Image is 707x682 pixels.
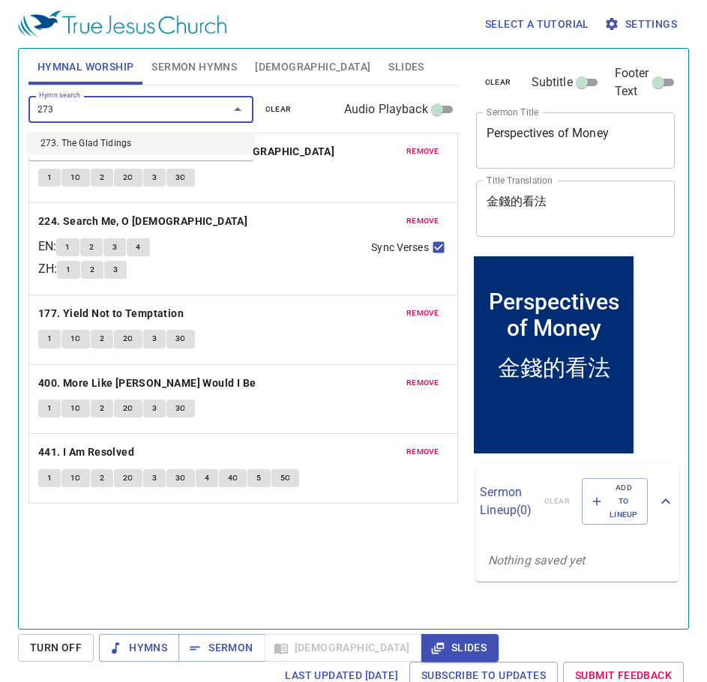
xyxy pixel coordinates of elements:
button: 5 [247,469,270,487]
button: 3C [166,399,195,417]
span: Sync Verses [371,240,428,256]
button: 2 [91,330,113,348]
span: Sermon Hymns [151,58,237,76]
button: 4 [196,469,218,487]
span: Sermon [190,639,253,657]
span: clear [265,103,292,116]
span: 1C [70,402,81,415]
span: 1 [47,332,52,345]
p: Sermon Lineup ( 0 ) [480,483,532,519]
button: 1C [61,399,90,417]
span: Slides [388,58,424,76]
span: 2 [100,332,104,345]
span: remove [406,214,439,228]
button: Add to Lineup [582,478,648,525]
span: 3 [152,471,157,485]
button: 2C [114,169,142,187]
span: Footer Text [615,64,649,100]
button: 3 [143,330,166,348]
span: Settings [607,15,677,34]
span: clear [485,76,511,89]
button: Sermon [178,634,265,662]
button: 177. Yield Not to Temptation [38,304,187,323]
span: 1C [70,471,81,485]
button: 2C [114,469,142,487]
button: remove [397,212,448,230]
button: Slides [421,634,499,662]
span: 3 [152,402,157,415]
span: Add to Lineup [592,481,638,522]
button: remove [397,443,448,461]
textarea: 金錢的看法 [487,194,665,223]
iframe: from-child [470,253,637,457]
button: 2 [91,169,113,187]
button: 3C [166,469,195,487]
b: 177. Yield Not to Temptation [38,304,184,323]
button: 1 [38,469,61,487]
span: 2C [123,402,133,415]
button: 2C [114,399,142,417]
button: Close [227,99,248,120]
p: EN : [38,238,56,256]
button: Select a tutorial [479,10,595,38]
button: 4C [219,469,247,487]
span: Slides [433,639,487,657]
button: 3 [143,399,166,417]
button: 5C [271,469,300,487]
button: 441. I Am Resolved [38,443,137,462]
span: 1 [65,241,70,254]
span: 3C [175,171,186,184]
span: 2C [123,171,133,184]
button: 1 [38,330,61,348]
span: 1 [47,402,52,415]
button: remove [397,142,448,160]
div: Sermon Lineup(0)clearAdd to Lineup [476,463,679,540]
button: 224. Search Me, O [DEMOGRAPHIC_DATA] [38,212,250,231]
span: 2 [100,171,104,184]
p: ZH : [38,260,57,278]
span: [DEMOGRAPHIC_DATA] [255,58,370,76]
b: 400. More Like [PERSON_NAME] Would I Be [38,374,256,393]
span: Hymnal Worship [37,58,134,76]
button: 3C [166,169,195,187]
span: Audio Playback [344,100,428,118]
span: 3C [175,332,186,345]
span: 3C [175,471,186,485]
button: 3 [104,261,127,279]
button: 2 [81,261,103,279]
span: Select a tutorial [485,15,589,34]
textarea: Perspectives of Money [487,126,665,154]
button: 4 [127,238,149,256]
span: 4C [228,471,238,485]
span: remove [406,376,439,390]
span: Hymns [111,639,167,657]
button: clear [476,73,520,91]
span: 1 [66,263,70,277]
button: 1 [38,169,61,187]
button: 2C [114,330,142,348]
button: remove [397,304,448,322]
button: 1 [38,399,61,417]
span: 5C [280,471,291,485]
span: remove [406,445,439,459]
span: 3 [112,241,117,254]
button: 2 [91,399,113,417]
button: 400. More Like [PERSON_NAME] Would I Be [38,374,259,393]
button: 3 [103,238,126,256]
b: 224. Search Me, O [DEMOGRAPHIC_DATA] [38,212,247,231]
button: 2 [80,238,103,256]
span: 3 [113,263,118,277]
span: 4 [136,241,140,254]
span: Subtitle [532,73,573,91]
button: Settings [601,10,683,38]
span: 2 [90,263,94,277]
i: Nothing saved yet [488,553,586,567]
img: True Jesus Church [18,10,226,37]
button: clear [256,100,301,118]
b: 441. I Am Resolved [38,443,134,462]
span: 2C [123,471,133,485]
button: Turn Off [18,634,94,662]
button: 3 [143,469,166,487]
